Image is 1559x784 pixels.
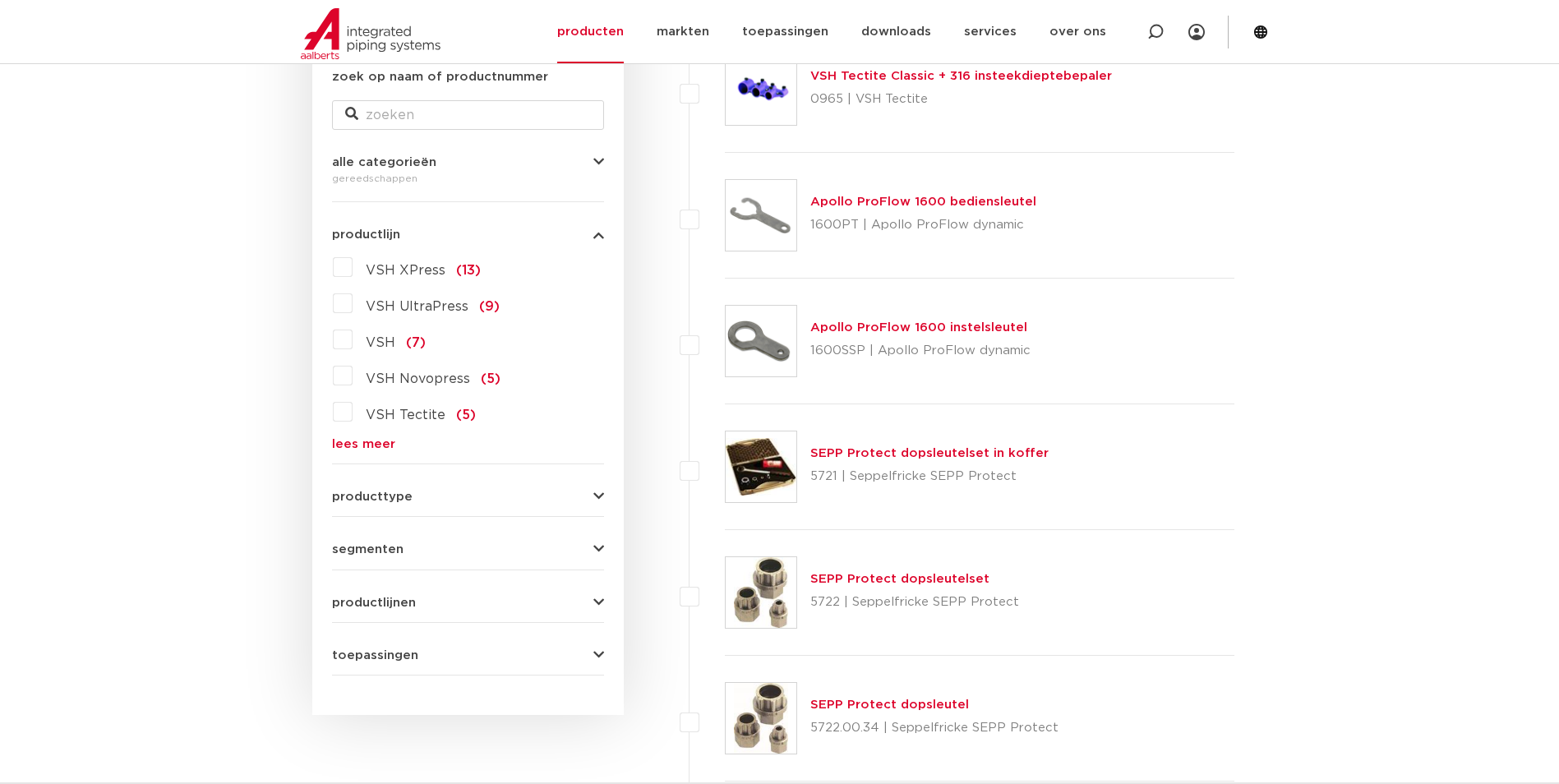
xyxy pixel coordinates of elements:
p: 1600PT | Apollo ProFlow dynamic [810,212,1036,238]
span: (5) [481,372,500,385]
img: Thumbnail for SEPP Protect dopsleutelset in koffer [726,431,796,502]
a: lees meer [332,438,604,450]
button: toepassingen [332,649,604,662]
span: toepassingen [332,649,418,662]
p: 1600SSP | Apollo ProFlow dynamic [810,338,1031,364]
img: Thumbnail for Apollo ProFlow 1600 bediensleutel [726,180,796,251]
a: Apollo ProFlow 1600 instelsleutel [810,321,1027,334]
span: VSH UltraPress [366,300,468,313]
p: 0965 | VSH Tectite [810,86,1112,113]
span: (13) [456,264,481,277]
span: VSH [366,336,395,349]
button: segmenten [332,543,604,556]
img: Thumbnail for VSH Tectite Classic + 316 insteekdieptebepaler [726,54,796,125]
a: SEPP Protect dopsleutelset in koffer [810,447,1049,459]
span: (5) [456,408,476,422]
span: (9) [479,300,500,313]
span: VSH XPress [366,264,445,277]
span: productlijn [332,228,400,241]
a: SEPP Protect dopsleutelset [810,573,989,585]
button: producttype [332,491,604,503]
span: productlijnen [332,597,416,609]
a: Apollo ProFlow 1600 bediensleutel [810,196,1036,208]
img: Thumbnail for SEPP Protect dopsleutelset [726,557,796,628]
a: VSH Tectite Classic + 316 insteekdieptebepaler [810,70,1112,82]
p: 5722.00.34 | Seppelfricke SEPP Protect [810,715,1059,741]
button: productlijn [332,228,604,241]
span: producttype [332,491,413,503]
label: zoek op naam of productnummer [332,67,548,87]
span: VSH Novopress [366,372,470,385]
span: alle categorieën [332,156,436,168]
img: Thumbnail for Apollo ProFlow 1600 instelsleutel [726,306,796,376]
p: 5722 | Seppelfricke SEPP Protect [810,589,1019,616]
button: alle categorieën [332,156,604,168]
a: SEPP Protect dopsleutel [810,699,969,711]
span: segmenten [332,543,404,556]
span: (7) [406,336,426,349]
div: gereedschappen [332,168,604,188]
input: zoeken [332,100,604,130]
img: Thumbnail for SEPP Protect dopsleutel [726,683,796,754]
p: 5721 | Seppelfricke SEPP Protect [810,463,1049,490]
span: VSH Tectite [366,408,445,422]
button: productlijnen [332,597,604,609]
